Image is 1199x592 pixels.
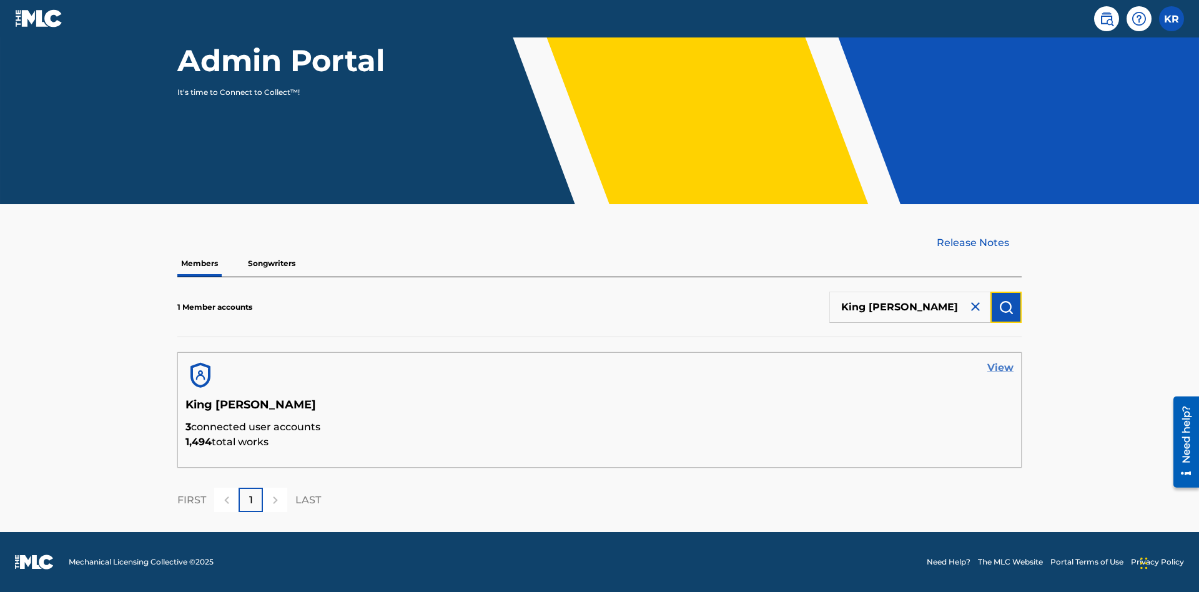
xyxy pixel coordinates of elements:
[927,556,970,568] a: Need Help?
[185,420,1014,435] p: connected user accounts
[1159,6,1184,31] div: User Menu
[177,493,206,508] p: FIRST
[185,435,1014,450] p: total works
[1094,6,1119,31] a: Public Search
[244,250,299,277] p: Songwriters
[1164,392,1199,494] iframe: Resource Center
[999,300,1014,315] img: Search Works
[1127,6,1152,31] div: Help
[15,555,54,570] img: logo
[185,360,215,390] img: account
[1099,11,1114,26] img: search
[1050,556,1123,568] a: Portal Terms of Use
[1132,11,1147,26] img: help
[978,556,1043,568] a: The MLC Website
[937,235,1022,250] a: Release Notes
[1137,532,1199,592] iframe: Chat Widget
[1140,545,1148,582] div: Drag
[829,292,990,323] input: Search Members
[177,250,222,277] p: Members
[968,299,983,314] img: close
[177,87,394,98] p: It's time to Connect to Collect™!
[69,556,214,568] span: Mechanical Licensing Collective © 2025
[987,360,1014,375] a: View
[295,493,321,508] p: LAST
[15,9,63,27] img: MLC Logo
[1131,556,1184,568] a: Privacy Policy
[185,398,1014,420] h5: King [PERSON_NAME]
[185,436,212,448] span: 1,494
[185,421,191,433] span: 3
[249,493,253,508] p: 1
[177,302,252,313] p: 1 Member accounts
